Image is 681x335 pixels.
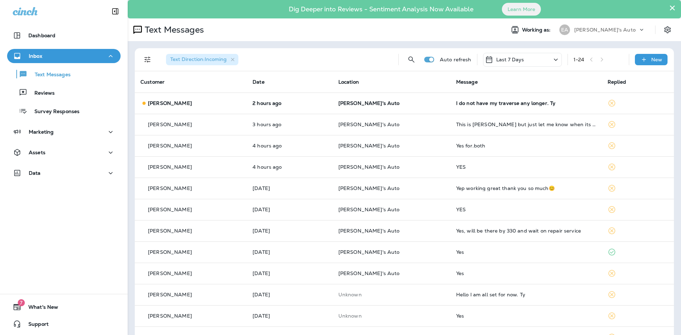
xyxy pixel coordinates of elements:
[7,67,121,82] button: Text Messages
[148,207,192,212] p: [PERSON_NAME]
[28,33,55,38] p: Dashboard
[148,185,192,191] p: [PERSON_NAME]
[456,100,596,106] div: I do not have my traverse any longer. Ty
[456,207,596,212] div: YES
[338,228,400,234] span: [PERSON_NAME]'s Auto
[253,79,265,85] span: Date
[105,4,125,18] button: Collapse Sidebar
[502,3,541,16] button: Learn More
[253,100,327,106] p: Sep 23, 2025 01:41 PM
[456,270,596,276] div: Yes
[148,122,192,127] p: [PERSON_NAME]
[7,145,121,160] button: Assets
[166,54,238,65] div: Text Direction:Incoming
[253,164,327,170] p: Sep 23, 2025 11:31 AM
[440,57,471,62] p: Auto refresh
[253,292,327,297] p: Sep 21, 2025 11:21 AM
[338,206,400,213] span: [PERSON_NAME]'s Auto
[456,143,596,149] div: Yes for.both
[148,270,192,276] p: [PERSON_NAME]
[253,185,327,191] p: Sep 22, 2025 03:18 PM
[21,321,49,330] span: Support
[574,27,636,33] p: [PERSON_NAME]'s Auto
[338,79,359,85] span: Location
[651,57,662,62] p: New
[456,249,596,255] div: Yes
[7,317,121,331] button: Support
[338,292,445,297] p: This customer does not have a last location and the phone number they messaged is not assigned to...
[608,79,626,85] span: Replied
[661,23,674,36] button: Settings
[338,270,400,277] span: [PERSON_NAME]'s Auto
[456,164,596,170] div: YES
[338,143,400,149] span: [PERSON_NAME]'s Auto
[574,57,585,62] div: 1 - 24
[338,313,445,319] p: This customer does not have a last location and the phone number they messaged is not assigned to...
[142,24,204,35] p: Text Messages
[338,249,400,255] span: [PERSON_NAME]'s Auto
[148,228,192,234] p: [PERSON_NAME]
[148,313,192,319] p: [PERSON_NAME]
[338,100,400,106] span: [PERSON_NAME]'s Auto
[404,52,419,67] button: Search Messages
[7,125,121,139] button: Marketing
[29,53,42,59] p: Inbox
[522,27,552,33] span: Working as:
[456,79,478,85] span: Message
[140,79,165,85] span: Customer
[338,121,400,128] span: [PERSON_NAME]'s Auto
[7,85,121,100] button: Reviews
[27,90,55,97] p: Reviews
[496,57,524,62] p: Last 7 Days
[148,292,192,297] p: [PERSON_NAME]
[253,143,327,149] p: Sep 23, 2025 11:49 AM
[28,72,71,78] p: Text Messages
[21,304,58,313] span: What's New
[148,164,192,170] p: [PERSON_NAME]
[140,52,155,67] button: Filters
[148,143,192,149] p: [PERSON_NAME]
[7,28,121,43] button: Dashboard
[253,313,327,319] p: Sep 21, 2025 11:20 AM
[253,270,327,276] p: Sep 21, 2025 11:22 AM
[456,228,596,234] div: Yes, will be there by 330 and wait on repair service
[338,185,400,191] span: [PERSON_NAME]'s Auto
[456,292,596,297] div: Hello I am all set for now. Ty
[456,185,596,191] div: Yep working great thank you so much😊
[253,207,327,212] p: Sep 21, 2025 04:30 PM
[7,49,121,63] button: Inbox
[170,56,227,62] span: Text Direction : Incoming
[29,129,54,135] p: Marketing
[29,170,41,176] p: Data
[268,8,494,10] p: Dig Deeper into Reviews - Sentiment Analysis Now Available
[253,122,327,127] p: Sep 23, 2025 12:30 PM
[148,100,192,106] p: [PERSON_NAME]
[669,2,676,13] button: Close
[338,164,400,170] span: [PERSON_NAME]'s Auto
[7,166,121,180] button: Data
[29,150,45,155] p: Assets
[7,300,121,314] button: 7What's New
[456,313,596,319] div: Yes
[456,122,596,127] div: This is Josh but just let me know when its done. Thank you!
[7,104,121,118] button: Survey Responses
[18,299,25,306] span: 7
[559,24,570,35] div: EA
[253,249,327,255] p: Sep 21, 2025 01:51 PM
[27,108,79,115] p: Survey Responses
[253,228,327,234] p: Sep 21, 2025 03:14 PM
[148,249,192,255] p: [PERSON_NAME]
